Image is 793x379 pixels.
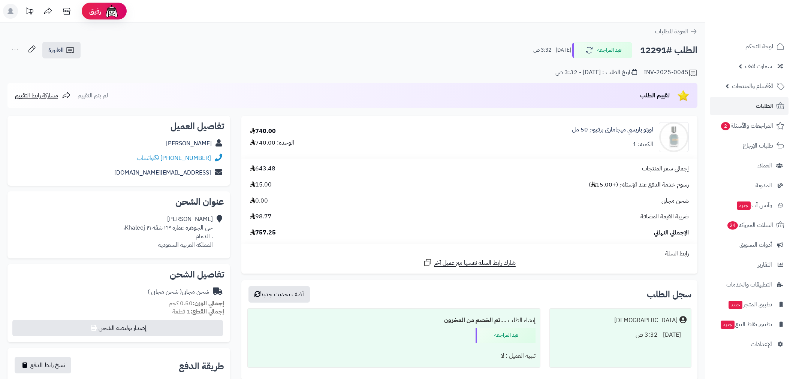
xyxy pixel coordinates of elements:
[720,121,773,131] span: المراجعات والأسئلة
[726,279,772,290] span: التطبيقات والخدمات
[248,286,310,303] button: أضف تحديث جديد
[721,122,730,130] span: 2
[554,328,687,342] div: [DATE] - 3:32 ص
[148,288,209,296] div: شحن مجاني
[655,27,688,36] span: العودة للطلبات
[736,200,772,210] span: وآتس آب
[654,228,689,237] span: الإجمالي النهائي
[756,101,773,111] span: الطلبات
[148,287,182,296] span: ( شحن مجاني )
[13,270,224,279] h2: تفاصيل الشحن
[729,301,742,309] span: جديد
[250,197,268,205] span: 0.00
[710,216,789,234] a: السلات المتروكة24
[720,319,772,330] span: تطبيق نقاط البيع
[710,137,789,155] a: طلبات الإرجاع
[30,361,65,370] span: نسخ رابط الدفع
[250,228,276,237] span: 757.25
[633,140,653,149] div: الكمية: 1
[644,68,697,77] div: INV-2025-0045
[250,212,272,221] span: 98.77
[250,127,276,136] div: 740.00
[614,316,678,325] div: [DEMOGRAPHIC_DATA]
[476,328,536,343] div: قيد المراجعه
[721,321,735,329] span: جديد
[13,122,224,131] h2: تفاصيل العميل
[710,97,789,115] a: الطلبات
[710,335,789,353] a: الإعدادات
[252,349,536,363] div: تنبيه العميل : لا
[728,299,772,310] span: تطبيق المتجر
[172,307,224,316] small: 1 قطعة
[727,221,738,230] span: 24
[757,160,772,171] span: العملاء
[710,236,789,254] a: أدوات التسويق
[710,176,789,194] a: المدونة
[434,259,516,267] span: شارك رابط السلة نفسها مع عميل آخر
[78,91,108,100] span: لم يتم التقييم
[727,220,773,230] span: السلات المتروكة
[710,276,789,294] a: التطبيقات والخدمات
[710,117,789,135] a: المراجعات والأسئلة2
[756,180,772,191] span: المدونة
[250,181,272,189] span: 15.00
[661,197,689,205] span: شحن مجاني
[15,91,58,100] span: مشاركة رابط التقييم
[710,256,789,274] a: التقارير
[745,61,772,72] span: سمارت لايف
[589,181,689,189] span: رسوم خدمة الدفع عند الإستلام (+15.00 )
[137,154,159,163] a: واتساب
[423,258,516,267] a: شارك رابط السلة نفسها مع عميل آخر
[48,46,64,55] span: الفاتورة
[252,313,536,328] div: إنشاء الطلب ....
[710,295,789,313] a: تطبيق المتجرجديد
[444,316,500,325] b: تم الخصم من المخزون
[166,139,212,148] a: [PERSON_NAME]
[12,320,223,336] button: إصدار بوليصة الشحن
[710,157,789,175] a: العملاء
[42,42,81,58] a: الفاتورة
[104,4,119,19] img: ai-face.png
[640,91,670,100] span: تقييم الطلب
[732,81,773,91] span: الأقسام والمنتجات
[742,21,786,37] img: logo-2.png
[114,168,211,177] a: [EMAIL_ADDRESS][DOMAIN_NAME]
[659,122,688,152] img: 1636901702-8717774840870-orto-parisi-orto-parisi-megamare-_u_-parfum-50-ml-1-90x90.jpg
[123,215,213,249] div: [PERSON_NAME] حي الجوهرة عماره ٢٣ شقه ١٩ Khaleej، ، الدمام المملكة العربية السعودية
[250,139,294,147] div: الوحدة: 740.00
[739,240,772,250] span: أدوات التسويق
[555,68,637,77] div: تاريخ الطلب : [DATE] - 3:32 ص
[13,197,224,206] h2: عنوان الشحن
[640,43,697,58] h2: الطلب #12291
[751,339,772,349] span: الإعدادات
[179,362,224,371] h2: طريقة الدفع
[710,315,789,333] a: تطبيق نقاط البيعجديد
[758,260,772,270] span: التقارير
[160,154,211,163] a: [PHONE_NUMBER]
[655,27,697,36] a: العودة للطلبات
[572,125,653,134] a: اورتو باريسي ميجاماري برفيوم 50 مل
[640,212,689,221] span: ضريبة القيمة المضافة
[190,307,224,316] strong: إجمالي القطع:
[250,164,275,173] span: 643.48
[20,4,39,21] a: تحديثات المنصة
[193,299,224,308] strong: إجمالي الوزن:
[244,249,694,258] div: رابط السلة
[15,91,71,100] a: مشاركة رابط التقييم
[169,299,224,308] small: 0.50 كجم
[572,42,632,58] button: قيد المراجعه
[737,201,751,210] span: جديد
[89,7,101,16] span: رفيق
[647,290,691,299] h3: سجل الطلب
[533,46,571,54] small: [DATE] - 3:32 ص
[642,164,689,173] span: إجمالي سعر المنتجات
[743,140,773,151] span: طلبات الإرجاع
[15,357,71,373] button: نسخ رابط الدفع
[710,196,789,214] a: وآتس آبجديد
[745,41,773,52] span: لوحة التحكم
[710,37,789,55] a: لوحة التحكم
